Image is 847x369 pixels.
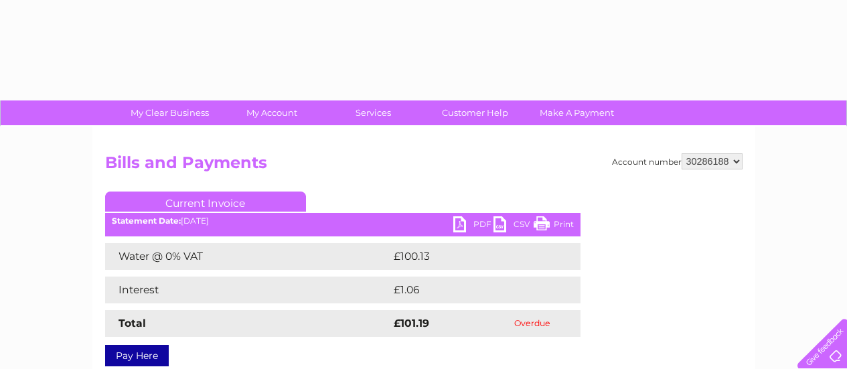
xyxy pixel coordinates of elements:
[105,243,390,270] td: Water @ 0% VAT
[534,216,574,236] a: Print
[105,277,390,303] td: Interest
[612,153,743,169] div: Account number
[420,100,530,125] a: Customer Help
[453,216,493,236] a: PDF
[390,277,548,303] td: £1.06
[119,317,146,329] strong: Total
[114,100,225,125] a: My Clear Business
[484,310,580,337] td: Overdue
[390,243,555,270] td: £100.13
[394,317,429,329] strong: £101.19
[522,100,632,125] a: Make A Payment
[216,100,327,125] a: My Account
[105,345,169,366] a: Pay Here
[105,216,581,226] div: [DATE]
[112,216,181,226] b: Statement Date:
[105,153,743,179] h2: Bills and Payments
[318,100,429,125] a: Services
[105,192,306,212] a: Current Invoice
[493,216,534,236] a: CSV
